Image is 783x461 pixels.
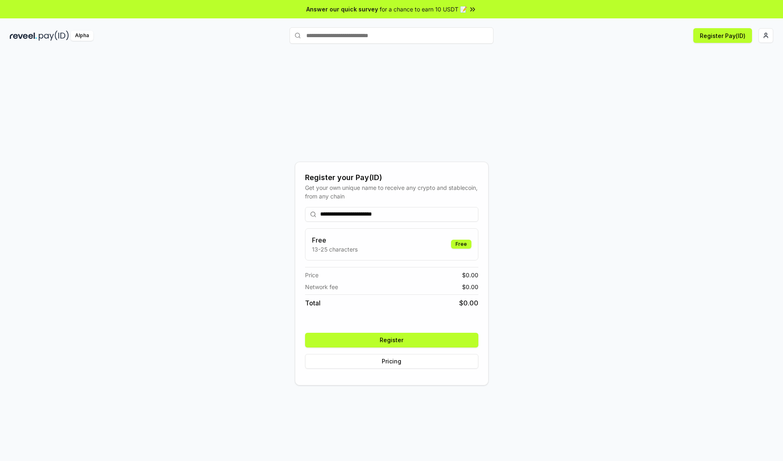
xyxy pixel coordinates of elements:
[10,31,37,41] img: reveel_dark
[693,28,752,43] button: Register Pay(ID)
[462,283,478,291] span: $ 0.00
[306,5,378,13] span: Answer our quick survey
[462,271,478,279] span: $ 0.00
[305,354,478,369] button: Pricing
[312,235,358,245] h3: Free
[305,283,338,291] span: Network fee
[71,31,93,41] div: Alpha
[305,298,321,308] span: Total
[380,5,467,13] span: for a chance to earn 10 USDT 📝
[312,245,358,254] p: 13-25 characters
[305,271,319,279] span: Price
[451,240,471,249] div: Free
[305,183,478,200] div: Get your own unique name to receive any crypto and stablecoin, from any chain
[305,172,478,183] div: Register your Pay(ID)
[459,298,478,308] span: $ 0.00
[305,333,478,347] button: Register
[39,31,69,41] img: pay_id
